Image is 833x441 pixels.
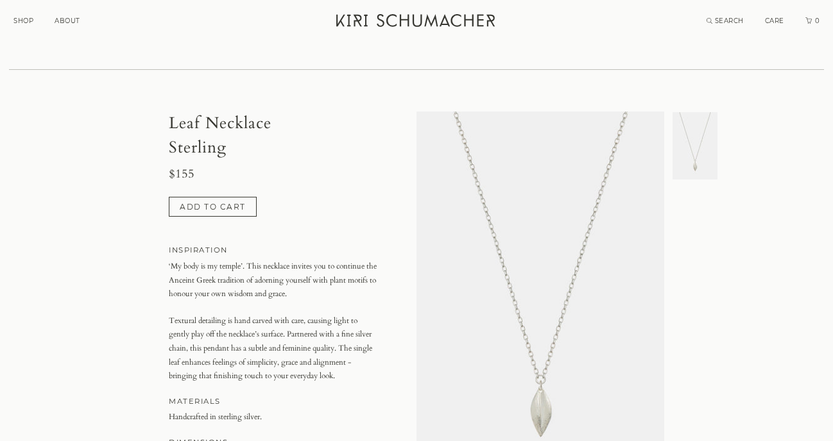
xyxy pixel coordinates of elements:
[169,395,377,408] h4: MATERIALS
[715,17,744,25] span: SEARCH
[169,314,377,383] p: Textural detailing is hand carved with care, causing light to gently play off the necklace’s surf...
[169,112,377,160] h1: Leaf Necklace Sterling
[169,244,377,257] h4: INSPIRATION
[329,6,505,38] a: Kiri Schumacher Home
[55,17,80,25] a: ABOUT
[707,17,744,25] a: Search
[169,167,377,181] h3: $155
[169,410,377,424] p: Handcrafted in sterling silver.
[169,197,257,217] button: ADD TO CART
[765,17,784,25] a: CARE
[169,260,377,301] p: ‘My body is my temple’. This necklace invites you to continue the Anceint Greek tradition of ador...
[814,17,820,25] span: 0
[673,112,717,179] img: undefined
[805,17,821,25] a: Cart
[13,17,33,25] a: SHOP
